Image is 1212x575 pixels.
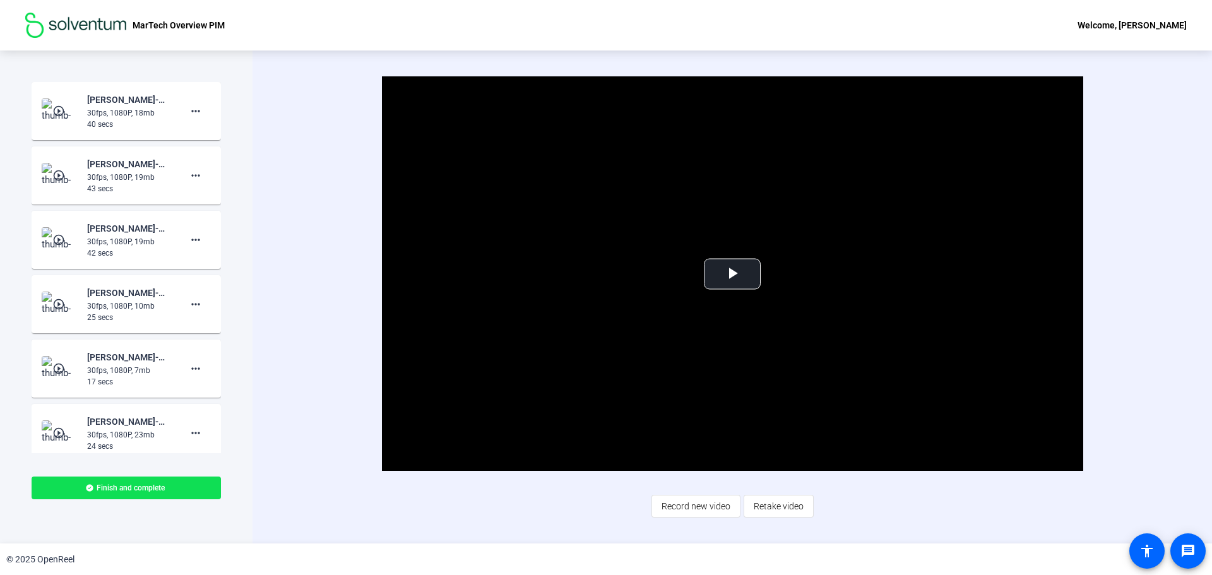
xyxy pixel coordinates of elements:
mat-icon: message [1180,543,1196,559]
div: 30fps, 1080P, 18mb [87,107,172,119]
div: 42 secs [87,247,172,259]
img: thumb-nail [42,292,79,317]
mat-icon: more_horiz [188,361,203,376]
div: 30fps, 1080P, 19mb [87,236,172,247]
div: 25 secs [87,312,172,323]
img: thumb-nail [42,420,79,446]
mat-icon: more_horiz [188,168,203,183]
img: thumb-nail [42,356,79,381]
mat-icon: play_circle_outline [52,169,68,182]
div: 17 secs [87,376,172,388]
mat-icon: play_circle_outline [52,298,68,311]
div: 24 secs [87,441,172,452]
div: [PERSON_NAME]-MarTech Overview PIM-MarTech Overview PIM-1760024548291-webcam [87,350,172,365]
mat-icon: accessibility [1139,543,1155,559]
img: thumb-nail [42,163,79,188]
span: Finish and complete [97,483,165,493]
img: thumb-nail [42,227,79,252]
mat-icon: more_horiz [188,297,203,312]
div: Video Player [382,76,1083,471]
button: Record new video [651,495,740,518]
div: 30fps, 1080P, 10mb [87,300,172,312]
div: [PERSON_NAME]-MarTech Overview PIM-MarTech Overview PIM-1760024425763-webcam [87,414,172,429]
div: [PERSON_NAME]-MarTech Overview PIM-MarTech Overview PIM-1760024636098-webcam [87,285,172,300]
div: 30fps, 1080P, 7mb [87,365,172,376]
span: Record new video [662,494,730,518]
div: [PERSON_NAME]-MarTech Overview PIM-MarTech Overview PIM-1760024986082-webcam [87,92,172,107]
div: © 2025 OpenReel [6,553,74,566]
button: Retake video [744,495,814,518]
p: MarTech Overview PIM [133,18,225,33]
div: 43 secs [87,183,172,194]
mat-icon: more_horiz [188,232,203,247]
mat-icon: play_circle_outline [52,362,68,375]
div: [PERSON_NAME]-MarTech Overview PIM-MarTech Overview PIM-1760024799942-webcam [87,157,172,172]
mat-icon: more_horiz [188,425,203,441]
div: 40 secs [87,119,172,130]
img: thumb-nail [42,98,79,124]
button: Finish and complete [32,477,221,499]
mat-icon: play_circle_outline [52,427,68,439]
mat-icon: more_horiz [188,104,203,119]
span: Retake video [754,494,804,518]
mat-icon: play_circle_outline [52,105,68,117]
div: Welcome, [PERSON_NAME] [1078,18,1187,33]
img: OpenReel logo [25,13,126,38]
div: 30fps, 1080P, 23mb [87,429,172,441]
div: 30fps, 1080P, 19mb [87,172,172,183]
div: [PERSON_NAME]-MarTech Overview PIM-MarTech Overview PIM-1760024727258-webcam [87,221,172,236]
button: Play Video [704,258,761,289]
mat-icon: play_circle_outline [52,234,68,246]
